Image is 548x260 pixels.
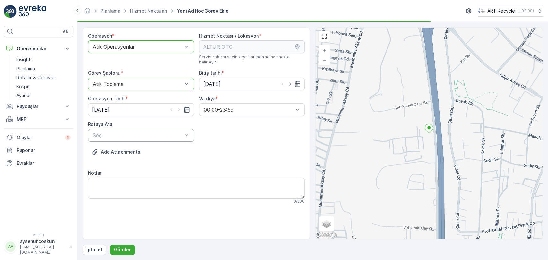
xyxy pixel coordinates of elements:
a: Planlama [14,64,73,73]
p: İptal et [86,247,102,253]
div: AA [5,241,16,252]
a: Ayarlar [14,91,73,100]
span: Servis noktası seçin veya haritada ad hoc nokta belirleyin. [199,55,305,65]
p: ⌘B [62,29,69,34]
label: Rotaya Ata [88,122,112,127]
button: ART Recycle(+03:00) [478,5,543,17]
button: Gönder [110,245,135,255]
p: MRF [17,116,60,122]
a: Hizmet Noktaları [130,8,167,13]
p: 4 [66,135,69,140]
button: AAaysenur.coskun[EMAIL_ADDRESS][DOMAIN_NAME] [4,238,73,255]
p: [EMAIL_ADDRESS][DOMAIN_NAME] [20,245,66,255]
a: Evraklar [4,157,73,170]
button: Operasyonlar [4,42,73,55]
button: MRF [4,113,73,126]
button: Dosya Yükle [88,147,144,157]
img: Google [317,231,338,239]
p: Planlama [16,65,35,72]
p: Evraklar [17,160,71,166]
img: logo_light-DOdMpM7g.png [19,5,46,18]
input: dd/mm/yyyy [88,103,194,116]
p: ( +03:00 ) [518,8,534,13]
a: Ana Sayfa [84,10,91,15]
img: logo [4,5,17,18]
a: Raporlar [4,144,73,157]
a: View Fullscreen [319,31,329,41]
label: Hizmet Noktası / Lokasyon [199,33,259,38]
span: + [323,47,326,53]
span: − [323,57,326,63]
p: Olaylar [17,134,61,141]
p: Rotalar & Görevler [16,74,56,81]
a: Uzaklaştır [319,55,329,65]
label: Operasyon Tarihi [88,96,126,101]
a: Rotalar & Görevler [14,73,73,82]
p: aysenur.coskun [20,238,66,245]
label: Operasyon [88,33,112,38]
p: Paydaşlar [17,103,60,110]
a: Yakınlaştır [319,46,329,55]
a: Layers [319,217,334,231]
a: Planlama [100,8,120,13]
button: Paydaşlar [4,100,73,113]
label: Notlar [88,170,101,176]
p: 0 / 500 [293,199,305,204]
p: Seç [93,131,183,139]
p: Insights [16,56,33,63]
p: Gönder [114,247,131,253]
a: Bu bölgeyi Google Haritalar'da açın (yeni pencerede açılır) [317,231,338,239]
label: Bitiş tarihi [199,70,222,76]
span: Yeni Ad Hoc Görev Ekle [176,8,230,14]
p: Kokpit [16,83,30,90]
input: dd/mm/yyyy [199,78,305,90]
input: ALTUR OTO [199,40,305,53]
span: v 1.50.1 [4,233,73,237]
p: Operasyonlar [17,46,60,52]
p: Raporlar [17,147,71,154]
a: Olaylar4 [4,131,73,144]
p: ART Recycle [487,8,515,14]
a: Insights [14,55,73,64]
label: Vardiya [199,96,215,101]
button: İptal et [83,245,106,255]
p: Add Attachments [101,149,140,155]
img: image_23.png [478,7,485,14]
p: Ayarlar [16,92,31,99]
a: Kokpit [14,82,73,91]
label: Görev Şablonu [88,70,121,76]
